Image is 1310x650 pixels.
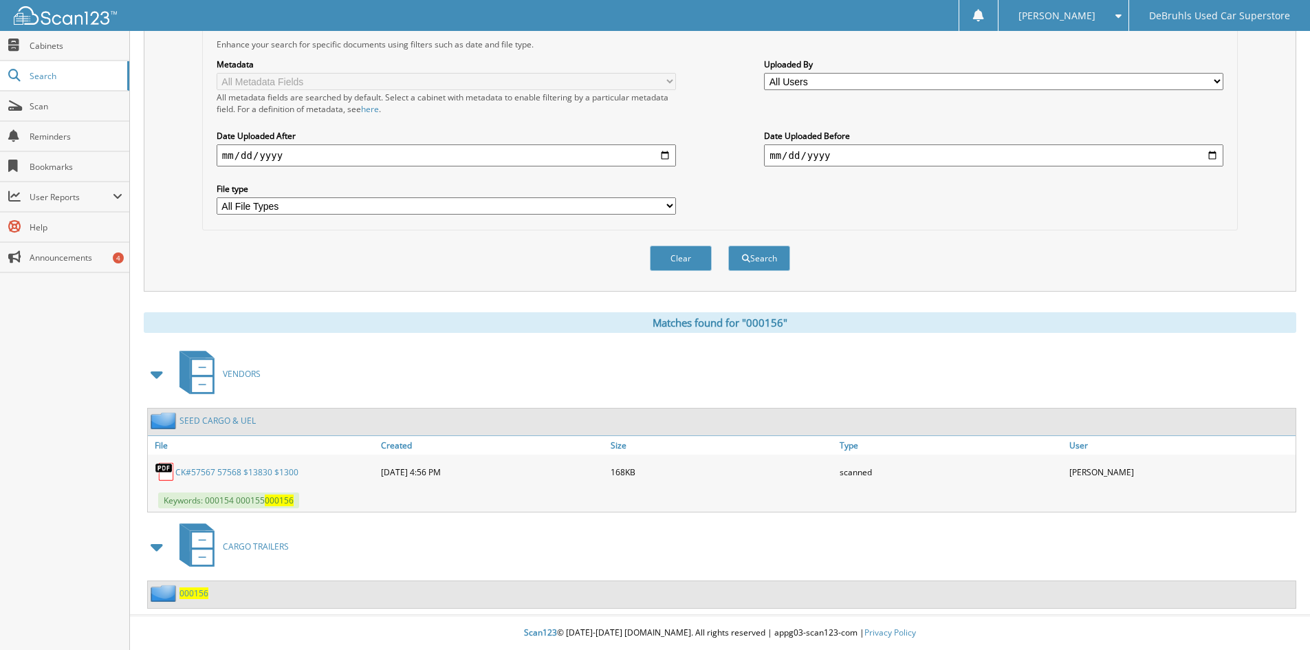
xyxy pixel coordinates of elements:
a: Created [378,436,607,455]
div: 4 [113,252,124,263]
label: Date Uploaded Before [764,130,1223,142]
a: Privacy Policy [864,627,916,638]
label: Metadata [217,58,676,70]
label: Uploaded By [764,58,1223,70]
span: DeBruhls Used Car Superstore [1149,12,1290,20]
span: VENDORS [223,368,261,380]
span: Reminders [30,131,122,142]
div: © [DATE]-[DATE] [DOMAIN_NAME]. All rights reserved | appg03-scan123-com | [130,616,1310,650]
img: PDF.png [155,462,175,482]
a: 000156 [179,587,208,599]
div: [PERSON_NAME] [1066,458,1296,486]
a: File [148,436,378,455]
span: 000156 [265,495,294,506]
img: folder2.png [151,585,179,602]
input: start [217,144,676,166]
a: CK#57567 57568 $13830 $1300 [175,466,298,478]
div: Enhance your search for specific documents using filters such as date and file type. [210,39,1230,50]
button: Clear [650,246,712,271]
a: User [1066,436,1296,455]
div: All metadata fields are searched by default. Select a cabinet with metadata to enable filtering b... [217,91,676,115]
span: Announcements [30,252,122,263]
label: Date Uploaded After [217,130,676,142]
a: Type [836,436,1066,455]
a: Size [607,436,837,455]
span: [PERSON_NAME] [1018,12,1095,20]
iframe: Chat Widget [1241,584,1310,650]
a: SEED CARGO & UEL [179,415,256,426]
label: File type [217,183,676,195]
span: Scan123 [524,627,557,638]
div: 168KB [607,458,837,486]
img: folder2.png [151,412,179,429]
span: Bookmarks [30,161,122,173]
div: Matches found for "000156" [144,312,1296,333]
button: Search [728,246,790,271]
span: Help [30,221,122,233]
span: User Reports [30,191,113,203]
img: scan123-logo-white.svg [14,6,117,25]
span: Search [30,70,120,82]
a: here [361,103,379,115]
span: Scan [30,100,122,112]
div: [DATE] 4:56 PM [378,458,607,486]
span: CARGO TRAILERS [223,541,289,552]
span: Keywords: 000154 000155 [158,492,299,508]
input: end [764,144,1223,166]
div: scanned [836,458,1066,486]
a: VENDORS [171,347,261,401]
span: Cabinets [30,40,122,52]
a: CARGO TRAILERS [171,519,289,574]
